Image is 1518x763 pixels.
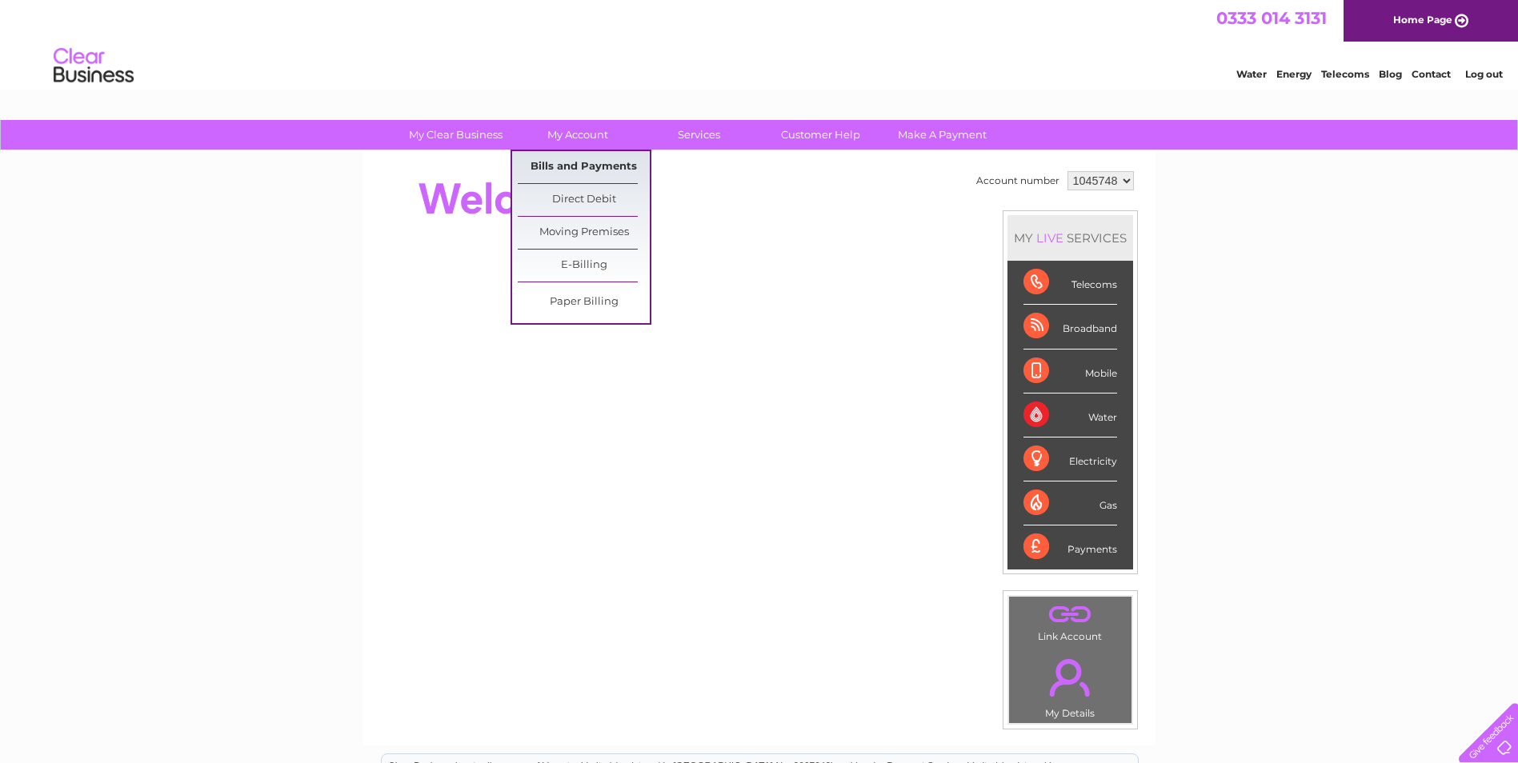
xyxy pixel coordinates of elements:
[633,120,765,150] a: Services
[511,120,643,150] a: My Account
[1236,68,1267,80] a: Water
[518,184,650,216] a: Direct Debit
[518,217,650,249] a: Moving Premises
[1023,437,1117,481] div: Electricity
[1216,8,1327,28] a: 0333 014 3131
[1023,350,1117,393] div: Mobile
[1465,68,1503,80] a: Log out
[1013,649,1127,705] a: .
[755,120,887,150] a: Customer Help
[1321,68,1369,80] a: Telecoms
[972,167,1063,194] td: Account number
[382,9,1138,78] div: Clear Business is a trading name of Verastar Limited (registered in [GEOGRAPHIC_DATA] No. 3667643...
[1008,645,1132,724] td: My Details
[1023,305,1117,349] div: Broadband
[1412,68,1451,80] a: Contact
[518,250,650,282] a: E-Billing
[1023,393,1117,437] div: Water
[518,151,650,183] a: Bills and Payments
[1007,215,1133,261] div: MY SERVICES
[1023,261,1117,305] div: Telecoms
[1013,601,1127,629] a: .
[1033,230,1067,246] div: LIVE
[1023,481,1117,525] div: Gas
[518,286,650,318] a: Paper Billing
[1379,68,1402,80] a: Blog
[1276,68,1312,80] a: Energy
[1008,596,1132,646] td: Link Account
[53,42,134,90] img: logo.png
[390,120,522,150] a: My Clear Business
[876,120,1008,150] a: Make A Payment
[1023,525,1117,569] div: Payments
